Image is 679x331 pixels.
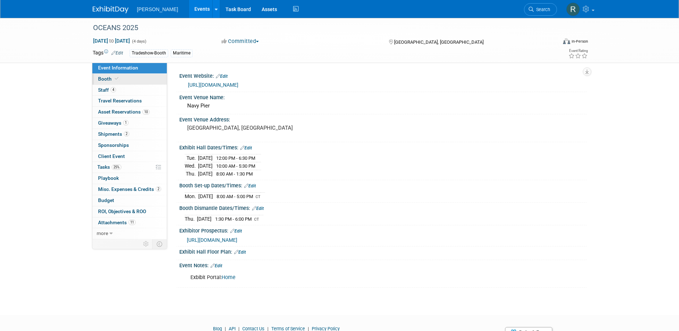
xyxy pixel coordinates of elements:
[92,85,167,96] a: Staff4
[197,215,212,222] td: [DATE]
[108,38,115,44] span: to
[92,151,167,162] a: Client Event
[98,186,161,192] span: Misc. Expenses & Credits
[179,71,587,80] div: Event Website:
[256,195,261,199] span: CT
[128,220,136,225] span: 11
[171,49,193,57] div: Maritime
[179,246,587,256] div: Exhibit Hall Floor Plan:
[179,142,587,152] div: Exhibit Hall Dates/Times:
[185,100,581,111] div: Navy Pier
[93,49,123,57] td: Tags
[216,163,255,169] span: 10:00 AM - 5:30 PM
[98,153,125,159] span: Client Event
[216,155,255,161] span: 12:00 PM - 6:30 PM
[187,237,237,243] a: [URL][DOMAIN_NAME]
[115,77,118,81] i: Booth reservation complete
[98,87,116,93] span: Staff
[179,92,587,101] div: Event Venue Name:
[534,7,550,12] span: Search
[240,145,252,150] a: Edit
[198,162,213,170] td: [DATE]
[156,186,161,192] span: 2
[92,63,167,73] a: Event Information
[230,229,242,234] a: Edit
[130,49,168,57] div: Tradeshow-Booth
[92,184,167,195] a: Misc. Expenses & Credits2
[92,195,167,206] a: Budget
[210,263,222,268] a: Edit
[571,39,588,44] div: In-Person
[92,162,167,173] a: Tasks25%
[524,3,557,16] a: Search
[137,6,178,12] span: [PERSON_NAME]
[97,230,108,236] span: more
[98,98,142,104] span: Travel Reservations
[98,76,120,82] span: Booth
[188,82,238,88] a: [URL][DOMAIN_NAME]
[92,206,167,217] a: ROI, Objectives & ROO
[152,239,167,249] td: Toggle Event Tabs
[92,173,167,184] a: Playbook
[198,170,213,177] td: [DATE]
[515,37,588,48] div: Event Format
[92,217,167,228] a: Attachments11
[179,225,587,235] div: Exhibitor Prospectus:
[123,120,128,125] span: 1
[112,164,121,170] span: 25%
[92,129,167,140] a: Shipments2
[217,194,253,199] span: 8:00 AM - 5:00 PM
[563,38,570,44] img: Format-Inperson.png
[187,125,341,131] pre: [GEOGRAPHIC_DATA], [GEOGRAPHIC_DATA]
[216,171,253,177] span: 8:00 AM - 1:30 PM
[92,118,167,129] a: Giveaways1
[98,175,119,181] span: Playbook
[142,109,150,115] span: 10
[92,228,167,239] a: more
[198,192,213,200] td: [DATE]
[185,170,198,177] td: Thu.
[98,131,129,137] span: Shipments
[179,180,587,190] div: Booth Set-up Dates/Times:
[198,154,213,162] td: [DATE]
[222,274,236,280] a: Home
[98,220,136,225] span: Attachments
[124,131,129,136] span: 2
[93,38,130,44] span: [DATE] [DATE]
[97,164,121,170] span: Tasks
[179,260,587,269] div: Event Notes:
[244,183,256,188] a: Edit
[254,217,259,222] span: CT
[179,203,587,212] div: Booth Dismantle Dates/Times:
[566,3,580,16] img: Rebecca Deis
[98,109,150,115] span: Asset Reservations
[185,192,198,200] td: Mon.
[98,120,128,126] span: Giveaways
[111,87,116,92] span: 4
[216,74,228,79] a: Edit
[92,96,167,106] a: Travel Reservations
[185,270,508,285] div: Exbibit Portal:
[98,208,146,214] span: ROI, Objectives & ROO
[215,216,252,222] span: 1:30 PM - 6:00 PM
[219,38,262,45] button: Committed
[185,162,198,170] td: Wed.
[91,21,546,34] div: OCEANS 2025
[252,206,264,211] a: Edit
[93,6,128,13] img: ExhibitDay
[98,142,129,148] span: Sponsorships
[185,215,197,222] td: Thu.
[92,107,167,117] a: Asset Reservations10
[111,51,123,56] a: Edit
[568,49,588,53] div: Event Rating
[98,65,138,71] span: Event Information
[394,39,484,45] span: [GEOGRAPHIC_DATA], [GEOGRAPHIC_DATA]
[92,74,167,85] a: Booth
[131,39,146,44] span: (4 days)
[185,154,198,162] td: Tue.
[92,140,167,151] a: Sponsorships
[140,239,152,249] td: Personalize Event Tab Strip
[98,197,114,203] span: Budget
[234,250,246,255] a: Edit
